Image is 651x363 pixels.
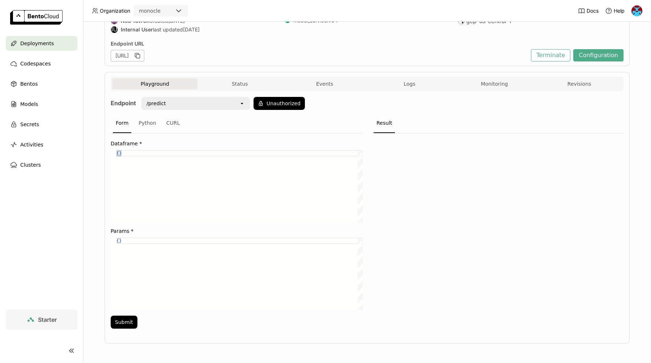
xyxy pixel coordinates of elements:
span: Docs [587,8,599,14]
span: Starter [38,316,57,323]
span: [DATE] [183,26,200,33]
span: Help [614,8,625,14]
span: Bentos [20,80,38,88]
button: Configuration [573,49,624,61]
span: Secrets [20,120,39,129]
img: Oded Valtzer [631,5,642,16]
a: Starter [6,309,77,330]
span: } [119,151,122,156]
input: Selected monocle. [161,8,162,15]
span: { [116,151,119,156]
button: Monitoring [452,78,537,89]
div: /predict [146,100,166,107]
div: last updated [111,26,276,33]
svg: open [239,101,245,106]
a: Bentos [6,77,77,91]
button: Playground [112,78,197,89]
a: Codespaces [6,56,77,71]
a: Secrets [6,117,77,132]
span: } [119,238,122,243]
div: Result [374,114,395,133]
span: Models [20,100,38,108]
button: Submit [111,316,137,329]
span: Deployments [20,39,54,48]
button: Unauthorized [254,97,305,110]
a: Deployments [6,36,77,51]
button: Logs [367,78,452,89]
div: monocle [139,7,161,14]
button: Status [197,78,282,89]
div: Endpoint URL [111,40,527,47]
div: IU [111,26,118,33]
a: Models [6,97,77,111]
div: [URL] [111,50,144,61]
strong: Internal User [121,26,153,33]
div: Help [605,7,625,14]
button: Events [282,78,367,89]
a: Docs [578,7,599,14]
span: Codespaces [20,59,51,68]
span: Organization [100,8,130,14]
span: Activities [20,140,43,149]
a: Activities [6,137,77,152]
button: Revisions [537,78,622,89]
a: Clusters [6,158,77,172]
label: Params * [111,228,363,234]
span: { [116,238,119,243]
img: logo [10,10,63,25]
div: Internal User [111,26,118,33]
span: Clusters [20,161,41,169]
strong: Endpoint [111,99,136,107]
label: Dataframe * [111,141,363,146]
div: Python [136,114,159,133]
div: Form [113,114,131,133]
button: Terminate [531,49,570,61]
div: CURL [163,114,183,133]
